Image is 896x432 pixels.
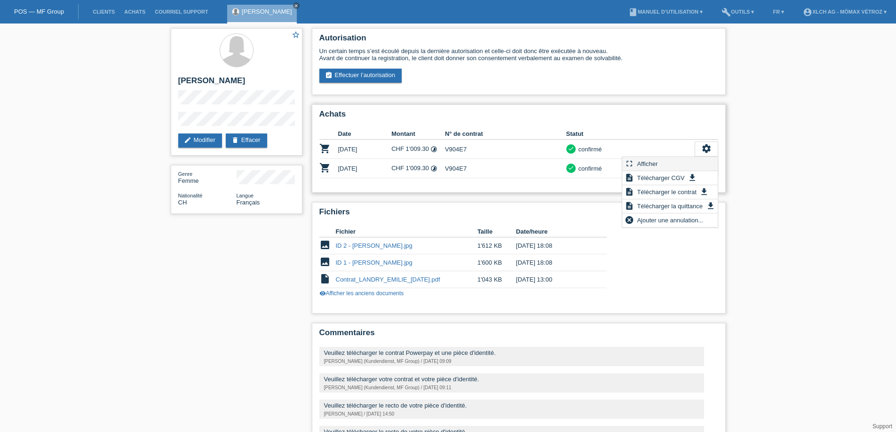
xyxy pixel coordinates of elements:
a: Courriel Support [150,9,213,15]
th: Date [338,128,392,140]
th: Montant [391,128,445,140]
i: image [319,256,331,267]
i: POSP00025438 [319,162,331,173]
i: book [628,8,638,17]
div: Veuillez télécharger votre contrat et votre pièce d'identité. [324,376,699,383]
a: close [293,2,300,9]
span: Télécharger CGV [635,172,686,183]
td: CHF 1'009.30 [391,159,445,178]
div: Un certain temps s’est écoulé depuis la dernière autorisation et celle-ci doit donc être exécutée... [319,47,718,62]
td: [DATE] 18:08 [516,254,593,271]
i: star_border [292,31,300,39]
th: N° de contrat [445,128,566,140]
i: description [625,173,634,182]
i: delete [231,136,239,144]
i: 24 versements [430,146,437,153]
td: V904E7 [445,159,566,178]
td: 1'600 KB [477,254,516,271]
i: edit [184,136,191,144]
div: [PERSON_NAME] (Kundendienst, MF Group) / [DATE] 09:09 [324,359,699,364]
a: ID 2 - [PERSON_NAME].jpg [336,242,412,249]
div: Veuillez télécharger le contrat Powerpay et une pièce d'identité. [324,349,699,356]
td: 1'043 KB [477,271,516,288]
i: POSP00025436 [319,143,331,154]
a: star_border [292,31,300,40]
a: Contrat_LANDRY_EMILIE_[DATE].pdf [336,276,440,283]
a: [PERSON_NAME] [242,8,292,15]
i: get_app [699,187,709,196]
th: Statut [566,128,695,140]
span: Suisse [178,199,187,206]
h2: Achats [319,110,718,124]
i: close [294,3,299,8]
div: Veuillez télécharger le recto de votre pièce d'identité. [324,402,699,409]
span: Télécharger le contrat [635,186,698,197]
div: [PERSON_NAME] (Kundendienst, MF Group) / [DATE] 09:11 [324,385,699,390]
i: account_circle [803,8,812,17]
td: V904E7 [445,140,566,159]
i: check [568,165,574,171]
a: FR ▾ [769,9,789,15]
h2: Autorisation [319,33,718,47]
div: confirmé [576,144,602,154]
div: Femme [178,170,237,184]
span: Afficher [635,158,659,169]
div: [PERSON_NAME] / [DATE] 14:50 [324,411,699,416]
i: image [319,239,331,251]
td: 1'612 KB [477,237,516,254]
i: settings [701,143,712,154]
td: CHF 1'009.30 [391,140,445,159]
h2: Fichiers [319,207,718,221]
h2: Commentaires [319,328,718,342]
a: account_circleXLCH AG - Mömax Vétroz ▾ [798,9,891,15]
i: assignment_turned_in [325,71,333,79]
span: Genre [178,171,193,177]
td: [DATE] [338,159,392,178]
i: 24 versements [430,165,437,172]
i: check [568,145,574,152]
span: Français [237,199,260,206]
a: bookManuel d’utilisation ▾ [624,9,707,15]
i: fullscreen [625,159,634,168]
th: Taille [477,226,516,237]
a: visibilityAfficher les anciens documents [319,290,404,297]
i: description [625,187,634,196]
a: assignment_turned_inEffectuer l’autorisation [319,69,402,83]
td: [DATE] 13:00 [516,271,593,288]
th: Fichier [336,226,477,237]
a: editModifier [178,134,222,148]
i: build [722,8,731,17]
a: Clients [88,9,119,15]
td: [DATE] [338,140,392,159]
span: Langue [237,193,254,198]
td: [DATE] 18:08 [516,237,593,254]
a: Achats [119,9,150,15]
h2: [PERSON_NAME] [178,76,295,90]
th: Date/heure [516,226,593,237]
i: insert_drive_file [319,273,331,284]
a: POS — MF Group [14,8,64,15]
a: ID 1 - [PERSON_NAME].jpg [336,259,412,266]
div: confirmé [576,164,602,173]
a: buildOutils ▾ [717,9,759,15]
i: get_app [688,173,697,182]
span: Nationalité [178,193,203,198]
i: visibility [319,290,326,297]
a: Support [872,423,892,430]
a: deleteEffacer [226,134,267,148]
